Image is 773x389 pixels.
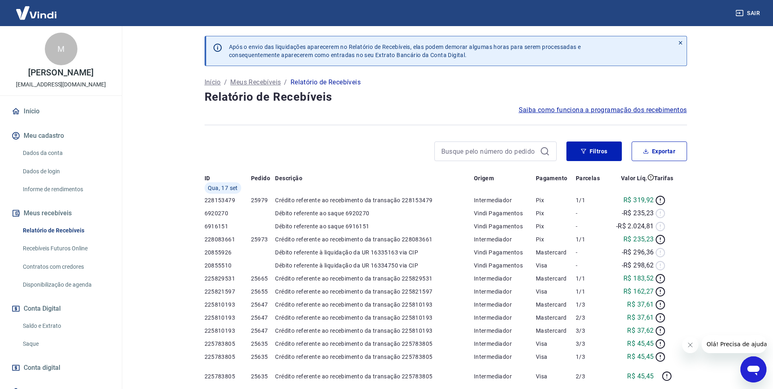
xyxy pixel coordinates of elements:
[275,274,473,283] p: Crédito referente ao recebimento da transação 225829531
[536,222,576,230] p: Pix
[576,235,606,243] p: 1/1
[10,204,112,222] button: Meus recebíveis
[10,127,112,145] button: Meu cadastro
[536,372,576,380] p: Visa
[441,145,537,157] input: Busque pelo número do pedido
[20,240,112,257] a: Recebíveis Futuros Online
[45,33,77,65] div: M
[623,287,654,296] p: R$ 162,27
[205,372,251,380] p: 225783805
[224,77,227,87] p: /
[251,287,275,296] p: 25655
[474,301,536,309] p: Intermediador
[10,102,112,120] a: Início
[205,353,251,361] p: 225783805
[576,274,606,283] p: 1/1
[205,340,251,348] p: 225783805
[474,209,536,217] p: Vindi Pagamentos
[275,209,473,217] p: Débito referente ao saque 6920270
[10,359,112,377] a: Conta digital
[230,77,281,87] a: Meus Recebíveis
[275,372,473,380] p: Crédito referente ao recebimento da transação 225783805
[251,314,275,322] p: 25647
[536,235,576,243] p: Pix
[24,362,60,374] span: Conta digital
[576,196,606,204] p: 1/1
[20,163,112,180] a: Dados de login
[536,314,576,322] p: Mastercard
[474,174,494,182] p: Origem
[205,287,251,296] p: 225821597
[576,353,606,361] p: 1/3
[474,274,536,283] p: Intermediador
[536,261,576,270] p: Visa
[20,145,112,161] a: Dados da conta
[536,353,576,361] p: Visa
[275,261,473,270] p: Débito referente à liquidação da UR 16334750 via CIP
[275,287,473,296] p: Crédito referente ao recebimento da transação 225821597
[682,337,698,353] iframe: Fechar mensagem
[622,261,654,270] p: -R$ 298,62
[5,6,68,12] span: Olá! Precisa de ajuda?
[275,314,473,322] p: Crédito referente ao recebimento da transação 225810193
[20,318,112,334] a: Saldo e Extrato
[275,235,473,243] p: Crédito referente ao recebimento da transação 228083661
[229,43,581,59] p: Após o envio das liquidações aparecerem no Relatório de Recebíveis, elas podem demorar algumas ho...
[576,261,606,270] p: -
[576,248,606,256] p: -
[208,184,238,192] span: Qua, 17 set
[616,221,654,231] p: -R$ 2.024,81
[474,222,536,230] p: Vindi Pagamentos
[205,274,251,283] p: 225829531
[474,372,536,380] p: Intermediador
[205,222,251,230] p: 6916151
[205,77,221,87] a: Início
[536,209,576,217] p: Pix
[623,274,654,283] p: R$ 183,52
[734,6,763,21] button: Sair
[536,274,576,283] p: Mastercard
[275,248,473,256] p: Débito referente à liquidação da UR 16335163 via CIP
[275,222,473,230] p: Débito referente ao saque 6916151
[205,174,210,182] p: ID
[16,80,106,89] p: [EMAIL_ADDRESS][DOMAIN_NAME]
[20,336,112,352] a: Saque
[627,352,654,362] p: R$ 45,45
[474,287,536,296] p: Intermediador
[536,301,576,309] p: Mastercard
[251,174,270,182] p: Pedido
[576,340,606,348] p: 3/3
[576,209,606,217] p: -
[205,209,251,217] p: 6920270
[576,287,606,296] p: 1/1
[576,222,606,230] p: -
[474,261,536,270] p: Vindi Pagamentos
[251,353,275,361] p: 25635
[20,276,112,293] a: Disponibilização de agenda
[576,372,606,380] p: 2/3
[20,181,112,198] a: Informe de rendimentos
[740,356,766,382] iframe: Botão para abrir a janela de mensagens
[474,327,536,335] p: Intermediador
[536,287,576,296] p: Visa
[536,340,576,348] p: Visa
[519,105,687,115] a: Saiba como funciona a programação dos recebimentos
[205,248,251,256] p: 20855926
[474,353,536,361] p: Intermediador
[205,301,251,309] p: 225810193
[536,196,576,204] p: Pix
[28,69,93,77] p: [PERSON_NAME]
[20,222,112,239] a: Relatório de Recebíveis
[654,174,674,182] p: Tarifas
[536,327,576,335] p: Mastercard
[536,248,576,256] p: Mastercard
[251,274,275,283] p: 25665
[576,301,606,309] p: 1/3
[622,248,654,257] p: -R$ 296,36
[291,77,361,87] p: Relatório de Recebíveis
[205,235,251,243] p: 228083661
[632,141,687,161] button: Exportar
